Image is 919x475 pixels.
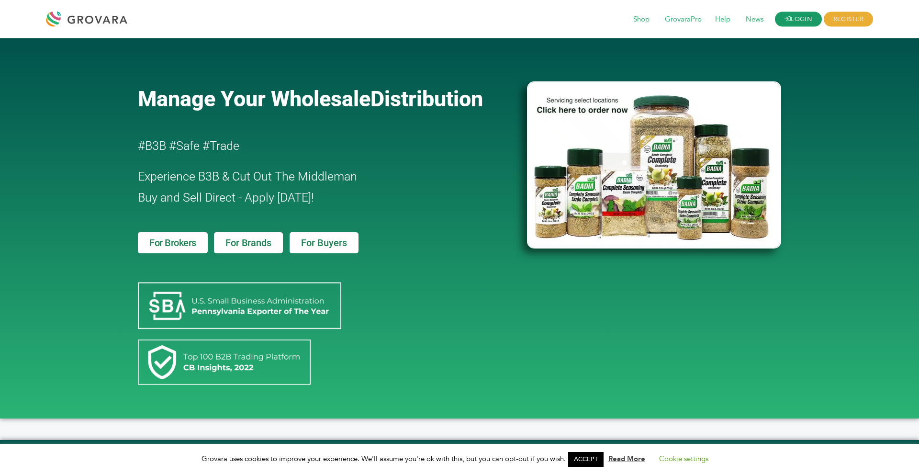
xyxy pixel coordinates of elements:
span: Help [708,11,737,29]
span: Experience B3B & Cut Out The Middleman [138,170,357,183]
a: ACCEPT [568,452,604,467]
a: Cookie settings [659,454,708,464]
a: For Brands [214,232,282,253]
a: Help [708,14,737,25]
a: Manage Your WholesaleDistribution [138,86,511,112]
span: Grovara uses cookies to improve your experience. We'll assume you're ok with this, but you can op... [202,454,718,464]
span: GrovaraPro [658,11,708,29]
a: News [739,14,770,25]
span: Manage Your Wholesale [138,86,370,112]
a: For Brokers [138,232,208,253]
span: News [739,11,770,29]
a: Read More [608,454,645,464]
span: For Buyers [301,238,347,248]
a: Shop [627,14,656,25]
h2: #B3B #Safe #Trade [138,136,472,157]
span: Shop [627,11,656,29]
span: REGISTER [824,12,873,27]
a: LOGIN [775,12,822,27]
a: For Buyers [290,232,359,253]
span: For Brokers [149,238,196,248]
span: Distribution [370,86,483,112]
span: For Brands [225,238,271,248]
a: GrovaraPro [658,14,708,25]
span: Buy and Sell Direct - Apply [DATE]! [138,191,314,204]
